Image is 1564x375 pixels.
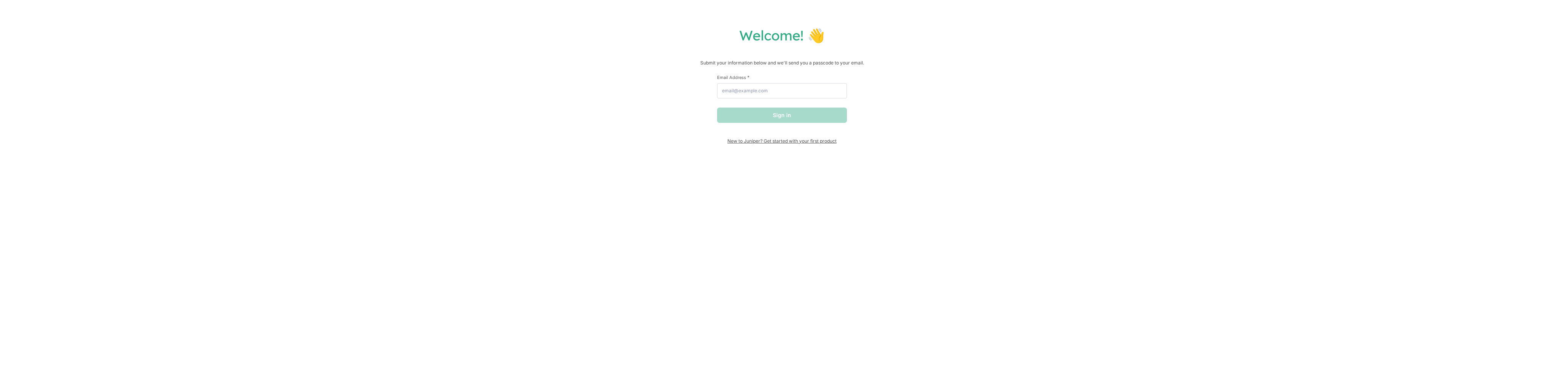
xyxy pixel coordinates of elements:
[747,74,750,80] span: This field is required.
[717,83,847,98] input: email@example.com
[8,59,1556,67] p: Submit your information below and we'll send you a passcode to your email.
[717,138,847,144] span: New to Juniper? Get started with your first product
[717,74,847,80] label: Email Address
[8,27,1556,44] h1: Welcome! 👋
